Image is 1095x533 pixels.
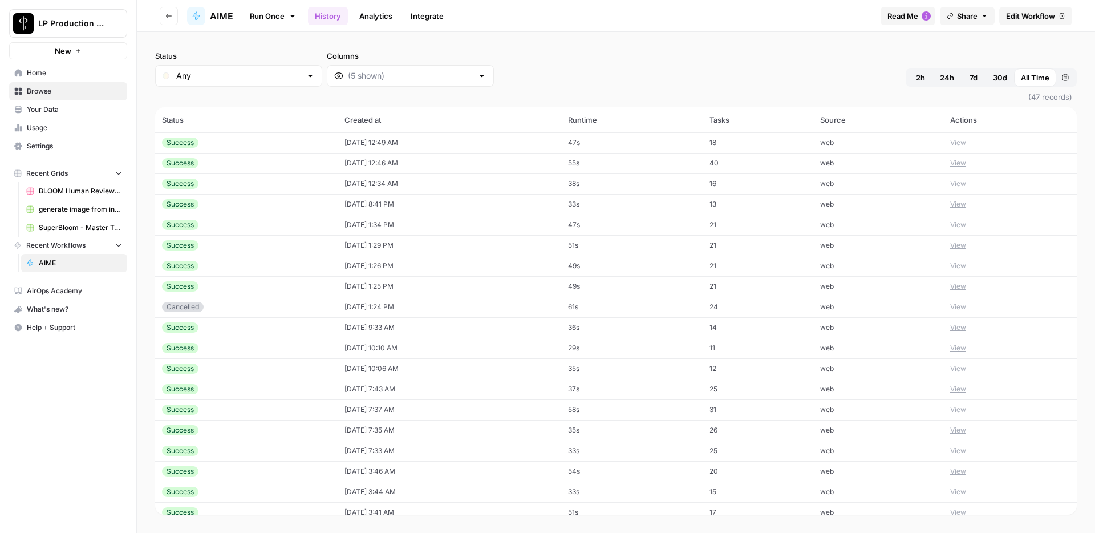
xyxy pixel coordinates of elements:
[813,173,943,194] td: web
[338,256,561,276] td: [DATE] 1:26 PM
[338,420,561,441] td: [DATE] 7:35 AM
[308,7,348,25] a: History
[338,461,561,482] td: [DATE] 3:46 AM
[155,107,338,132] th: Status
[338,153,561,173] td: [DATE] 12:46 AM
[338,215,561,235] td: [DATE] 1:34 PM
[950,425,966,435] button: View
[348,70,473,82] input: (5 shown)
[813,502,943,523] td: web
[703,358,814,379] td: 12
[561,276,702,297] td: 49s
[38,18,107,29] span: LP Production Workloads
[9,237,127,254] button: Recent Workflows
[940,72,954,83] span: 24h
[703,153,814,173] td: 40
[561,256,702,276] td: 49s
[703,502,814,523] td: 17
[210,9,233,23] span: AIME
[813,399,943,420] td: web
[561,482,702,502] td: 33s
[162,302,204,312] div: Cancelled
[957,10,978,22] span: Share
[993,72,1007,83] span: 30d
[26,168,68,179] span: Recent Grids
[703,194,814,215] td: 13
[39,258,122,268] span: AIME
[1021,72,1049,83] span: All Time
[950,179,966,189] button: View
[9,137,127,155] a: Settings
[338,132,561,153] td: [DATE] 12:49 AM
[338,502,561,523] td: [DATE] 3:41 AM
[950,487,966,497] button: View
[933,68,961,87] button: 24h
[187,7,233,25] a: AIME
[338,482,561,502] td: [DATE] 3:44 AM
[27,86,122,96] span: Browse
[21,219,127,237] a: SuperBloom - Master Topic List
[338,379,561,399] td: [DATE] 7:43 AM
[13,13,34,34] img: LP Production Workloads Logo
[887,10,918,22] span: Read Me
[950,220,966,230] button: View
[561,379,702,399] td: 37s
[986,68,1014,87] button: 30d
[242,6,303,26] a: Run Once
[950,261,966,271] button: View
[950,281,966,292] button: View
[561,502,702,523] td: 51s
[338,358,561,379] td: [DATE] 10:06 AM
[813,482,943,502] td: web
[703,317,814,338] td: 14
[703,379,814,399] td: 25
[950,199,966,209] button: View
[813,132,943,153] td: web
[39,204,122,215] span: generate image from input image (copyright tests) duplicate Grid
[813,107,943,132] th: Source
[39,223,122,233] span: SuperBloom - Master Topic List
[9,119,127,137] a: Usage
[338,399,561,420] td: [DATE] 7:37 AM
[9,42,127,59] button: New
[338,317,561,338] td: [DATE] 9:33 AM
[561,215,702,235] td: 47s
[561,399,702,420] td: 58s
[813,441,943,461] td: web
[21,182,127,200] a: BLOOM Human Review (ver2)
[39,186,122,196] span: BLOOM Human Review (ver2)
[813,215,943,235] td: web
[155,87,1077,107] span: (47 records)
[703,338,814,358] td: 11
[703,235,814,256] td: 21
[703,420,814,441] td: 26
[162,240,198,251] div: Success
[162,364,198,374] div: Success
[338,338,561,358] td: [DATE] 10:10 AM
[943,107,1077,132] th: Actions
[27,141,122,151] span: Settings
[950,322,966,333] button: View
[338,173,561,194] td: [DATE] 12:34 AM
[813,338,943,358] td: web
[950,138,966,148] button: View
[703,215,814,235] td: 21
[404,7,451,25] a: Integrate
[561,153,702,173] td: 55s
[327,50,494,62] label: Columns
[55,45,71,56] span: New
[338,297,561,317] td: [DATE] 1:24 PM
[561,441,702,461] td: 33s
[1006,10,1055,22] span: Edit Workflow
[162,138,198,148] div: Success
[338,194,561,215] td: [DATE] 8:41 PM
[908,68,933,87] button: 2h
[561,358,702,379] td: 35s
[9,100,127,119] a: Your Data
[162,179,198,189] div: Success
[9,165,127,182] button: Recent Grids
[813,297,943,317] td: web
[162,158,198,168] div: Success
[162,261,198,271] div: Success
[703,276,814,297] td: 21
